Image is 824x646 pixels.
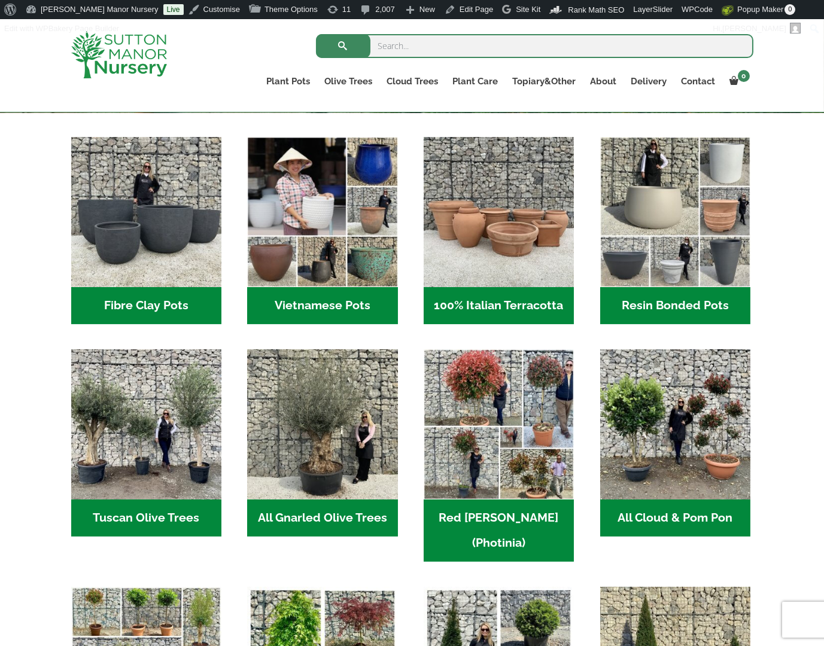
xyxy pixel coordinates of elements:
[380,73,446,90] a: Cloud Trees
[71,137,221,324] a: Visit product category Fibre Clay Pots
[424,499,574,562] h2: Red [PERSON_NAME] (Photinia)
[318,73,380,90] a: Olive Trees
[424,349,574,562] a: Visit product category Red Robin (Photinia)
[260,73,318,90] a: Plant Pots
[71,349,221,499] img: Home - 7716AD77 15EA 4607 B135 B37375859F10
[424,287,574,324] h2: 100% Italian Terracotta
[247,137,397,324] a: Visit product category Vietnamese Pots
[247,499,397,537] h2: All Gnarled Olive Trees
[600,499,750,537] h2: All Cloud & Pom Pon
[506,73,583,90] a: Topiary&Other
[424,137,574,324] a: Visit product category 100% Italian Terracotta
[71,287,221,324] h2: Fibre Clay Pots
[316,34,753,58] input: Search...
[709,19,805,38] a: Hi,
[785,4,795,15] span: 0
[424,349,574,499] img: Home - F5A23A45 75B5 4929 8FB2 454246946332
[71,349,221,537] a: Visit product category Tuscan Olive Trees
[568,5,624,14] span: Rank Math SEO
[600,349,750,499] img: Home - A124EB98 0980 45A7 B835 C04B779F7765
[600,137,750,324] a: Visit product category Resin Bonded Pots
[247,137,397,287] img: Home - 6E921A5B 9E2F 4B13 AB99 4EF601C89C59 1 105 c
[600,349,750,537] a: Visit product category All Cloud & Pom Pon
[163,4,184,15] a: Live
[583,73,624,90] a: About
[723,73,753,90] a: 0
[446,73,506,90] a: Plant Care
[71,31,167,78] img: logo
[71,499,221,537] h2: Tuscan Olive Trees
[722,24,786,33] span: [PERSON_NAME]
[247,349,397,499] img: Home - 5833C5B7 31D0 4C3A 8E42 DB494A1738DB
[424,137,574,287] img: Home - 1B137C32 8D99 4B1A AA2F 25D5E514E47D 1 105 c
[600,137,750,287] img: Home - 67232D1B A461 444F B0F6 BDEDC2C7E10B 1 105 c
[624,73,674,90] a: Delivery
[247,349,397,537] a: Visit product category All Gnarled Olive Trees
[71,137,221,287] img: Home - 8194B7A3 2818 4562 B9DD 4EBD5DC21C71 1 105 c 1
[738,70,750,82] span: 0
[516,5,540,14] span: Site Kit
[600,287,750,324] h2: Resin Bonded Pots
[247,287,397,324] h2: Vietnamese Pots
[674,73,723,90] a: Contact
